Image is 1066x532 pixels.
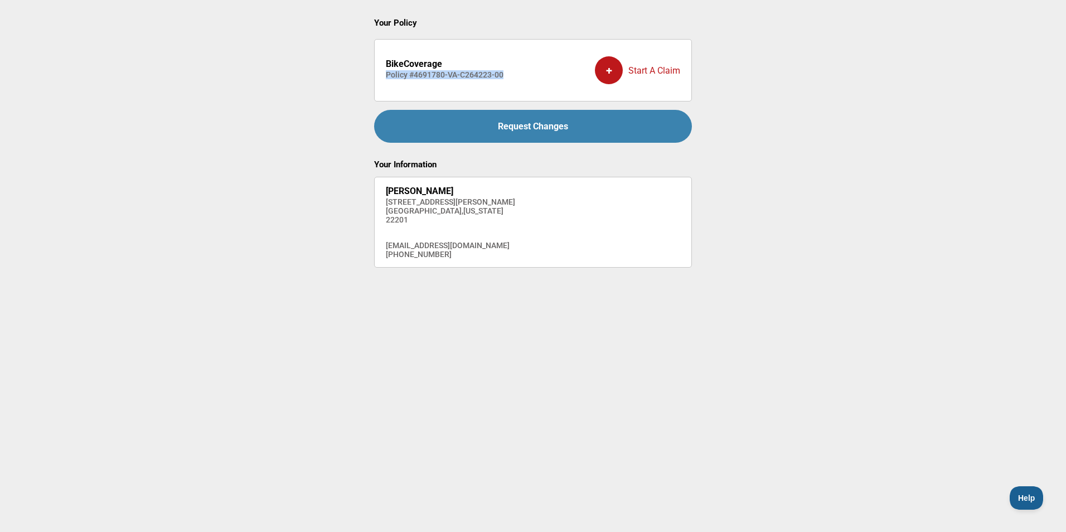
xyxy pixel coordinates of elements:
[595,56,623,84] div: +
[595,48,680,93] a: +Start A Claim
[374,110,692,143] a: Request Changes
[374,18,692,28] h2: Your Policy
[386,197,515,206] h4: [STREET_ADDRESS][PERSON_NAME]
[595,48,680,93] div: Start A Claim
[386,70,503,79] h4: Policy # 4691780-VA-C264223-00
[374,159,692,170] h2: Your Information
[386,241,515,250] h4: [EMAIL_ADDRESS][DOMAIN_NAME]
[386,215,515,224] h4: 22201
[386,59,442,69] strong: BikeCoverage
[386,206,515,215] h4: [GEOGRAPHIC_DATA] , [US_STATE]
[386,250,515,259] h4: [PHONE_NUMBER]
[386,186,453,196] strong: [PERSON_NAME]
[1010,486,1044,510] iframe: Toggle Customer Support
